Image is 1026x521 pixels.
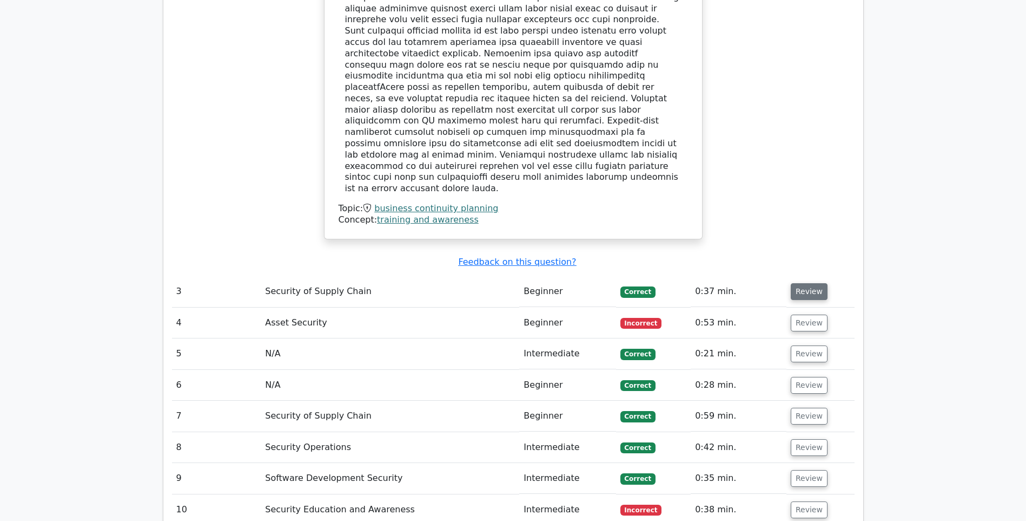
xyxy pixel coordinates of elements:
[620,442,656,453] span: Correct
[172,308,261,338] td: 4
[261,370,519,401] td: N/A
[172,432,261,463] td: 8
[519,432,615,463] td: Intermediate
[791,283,828,300] button: Review
[620,318,662,329] span: Incorrect
[691,338,786,369] td: 0:21 min.
[339,214,688,226] div: Concept:
[620,505,662,516] span: Incorrect
[339,203,688,214] div: Topic:
[791,408,828,425] button: Review
[374,203,498,213] a: business continuity planning
[377,214,479,225] a: training and awareness
[172,370,261,401] td: 6
[620,380,656,391] span: Correct
[519,276,615,307] td: Beginner
[519,370,615,401] td: Beginner
[691,463,786,494] td: 0:35 min.
[261,338,519,369] td: N/A
[261,308,519,338] td: Asset Security
[620,349,656,360] span: Correct
[791,470,828,487] button: Review
[791,315,828,331] button: Review
[691,308,786,338] td: 0:53 min.
[519,308,615,338] td: Beginner
[519,338,615,369] td: Intermediate
[691,370,786,401] td: 0:28 min.
[261,463,519,494] td: Software Development Security
[519,463,615,494] td: Intermediate
[691,401,786,432] td: 0:59 min.
[620,411,656,422] span: Correct
[691,432,786,463] td: 0:42 min.
[791,439,828,456] button: Review
[261,432,519,463] td: Security Operations
[261,401,519,432] td: Security of Supply Chain
[172,276,261,307] td: 3
[172,463,261,494] td: 9
[519,401,615,432] td: Beginner
[261,276,519,307] td: Security of Supply Chain
[172,338,261,369] td: 5
[691,276,786,307] td: 0:37 min.
[172,401,261,432] td: 7
[791,377,828,394] button: Review
[791,502,828,518] button: Review
[458,257,576,267] a: Feedback on this question?
[620,286,656,297] span: Correct
[620,473,656,484] span: Correct
[791,346,828,362] button: Review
